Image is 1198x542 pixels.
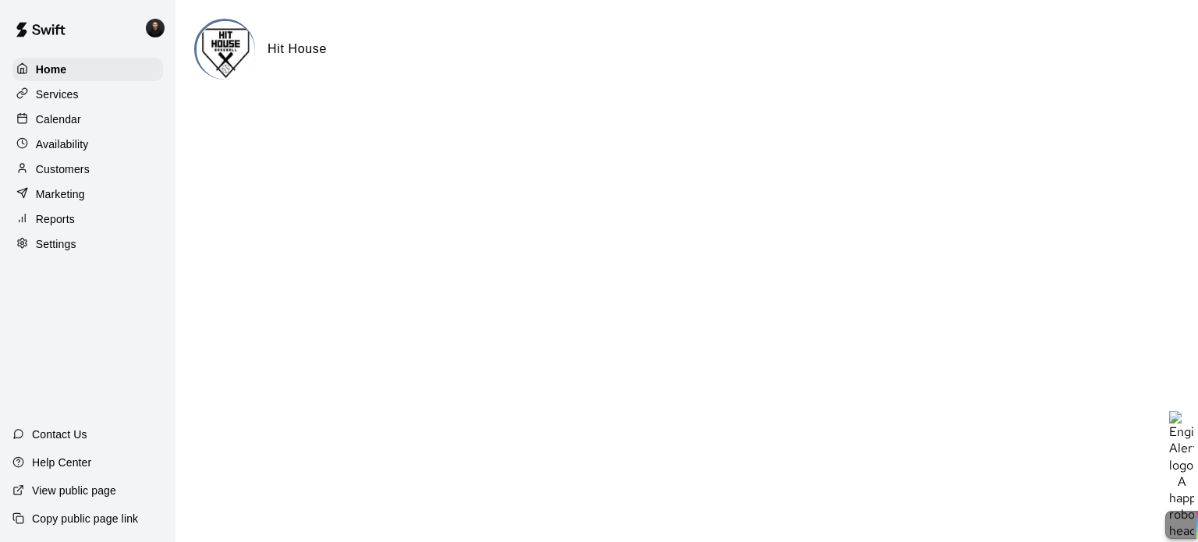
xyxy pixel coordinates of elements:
[36,62,67,77] p: Home
[12,108,163,131] a: Calendar
[36,161,90,177] p: Customers
[32,511,138,526] p: Copy public page link
[12,207,163,231] a: Reports
[36,236,76,252] p: Settings
[32,483,116,498] p: View public page
[146,19,165,37] img: Gregory Lewandoski
[36,186,85,202] p: Marketing
[12,133,163,156] a: Availability
[12,58,163,81] a: Home
[143,12,175,44] div: Gregory Lewandoski
[36,211,75,227] p: Reports
[12,232,163,256] a: Settings
[32,455,91,470] p: Help Center
[32,427,87,442] p: Contact Us
[12,83,163,106] a: Services
[36,136,89,152] p: Availability
[197,21,255,80] img: Hit House logo
[36,87,79,102] p: Services
[12,158,163,181] a: Customers
[268,39,327,59] h6: Hit House
[36,112,81,127] p: Calendar
[12,182,163,206] a: Marketing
